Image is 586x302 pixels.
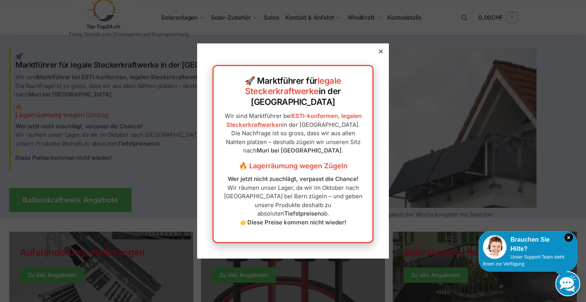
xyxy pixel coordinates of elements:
strong: Tiefstpreisen [284,210,321,217]
div: Brauchen Sie Hilfe? [483,235,573,254]
i: Schließen [565,233,573,242]
h2: 🚀 Marktführer für in der [GEOGRAPHIC_DATA] [221,76,365,108]
a: ESTI-konformen, legalen Steckerkraftwerken [226,112,362,128]
strong: Muri bei [GEOGRAPHIC_DATA] [257,147,342,154]
strong: Wer jetzt nicht zuschlägt, verpasst die Chance! [228,175,359,183]
a: legale Steckerkraftwerke [245,76,341,96]
span: Unser Support-Team steht Ihnen zur Verfügung [483,254,564,267]
p: Wir sind Marktführer bei in der [GEOGRAPHIC_DATA]. Die Nachfrage ist so gross, dass wir aus allen... [221,112,365,155]
img: Customer service [483,235,507,259]
strong: Diese Preise kommen nicht wieder! [247,219,346,226]
p: Wir räumen unser Lager, da wir im Oktober nach [GEOGRAPHIC_DATA] bei Bern zügeln – und geben unse... [221,175,365,227]
h3: 🔥 Lagerräumung wegen Zügeln [221,161,365,171]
